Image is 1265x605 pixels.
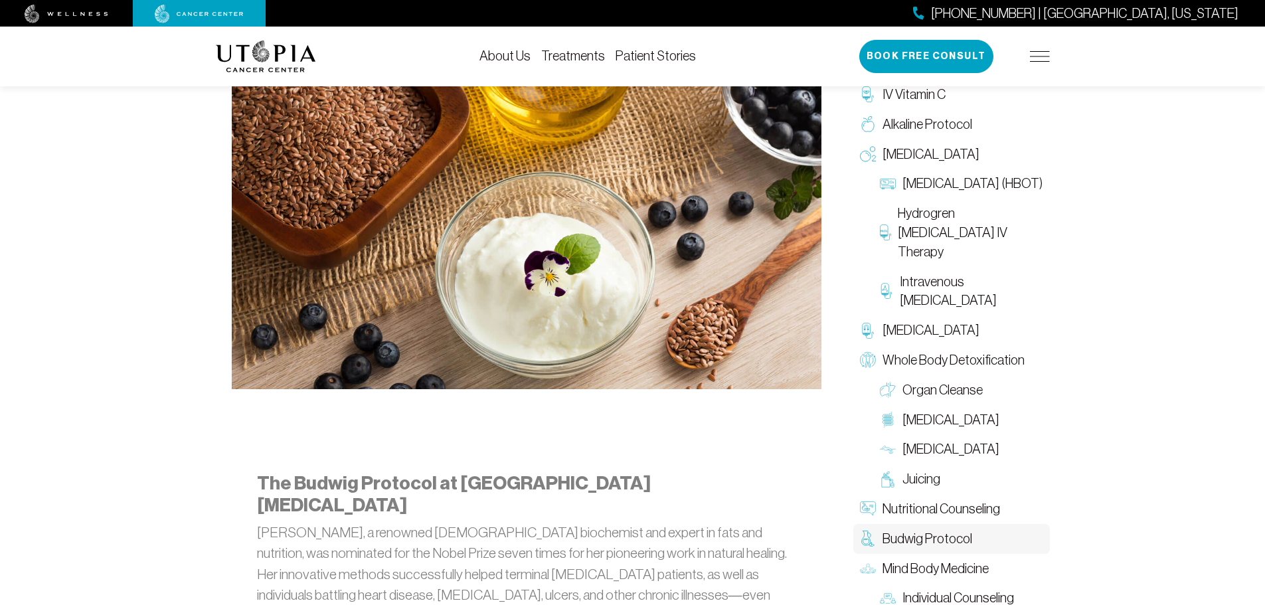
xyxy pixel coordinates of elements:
img: Colon Therapy [880,412,896,428]
span: Hydrogren [MEDICAL_DATA] IV Therapy [898,204,1043,261]
span: Juicing [902,470,940,489]
a: Organ Cleanse [873,375,1050,405]
a: [MEDICAL_DATA] [873,405,1050,435]
strong: The Budwig Protocol at [GEOGRAPHIC_DATA][MEDICAL_DATA] [257,472,651,517]
span: [MEDICAL_DATA] [883,321,979,340]
span: [MEDICAL_DATA] [902,410,999,430]
img: Lymphatic Massage [880,442,896,458]
a: Budwig Protocol [853,524,1050,554]
a: Hydrogren [MEDICAL_DATA] IV Therapy [873,199,1050,266]
img: Intravenous Ozone Therapy [880,283,894,299]
span: Budwig Protocol [883,529,972,549]
a: Alkaline Protocol [853,110,1050,139]
img: Budwig Protocol [232,44,821,389]
span: Whole Body Detoxification [883,351,1025,370]
span: [PHONE_NUMBER] | [GEOGRAPHIC_DATA], [US_STATE] [931,4,1238,23]
a: Mind Body Medicine [853,554,1050,584]
a: [MEDICAL_DATA] [873,434,1050,464]
img: icon-hamburger [1030,51,1050,62]
span: IV Vitamin C [883,85,946,104]
a: [MEDICAL_DATA] [853,139,1050,169]
img: Juicing [880,472,896,487]
span: [MEDICAL_DATA] (HBOT) [902,174,1043,193]
img: Whole Body Detoxification [860,352,876,368]
a: Nutritional Counseling [853,494,1050,524]
img: logo [216,41,316,72]
a: Treatments [541,48,605,63]
img: Oxygen Therapy [860,146,876,162]
img: Hyperbaric Oxygen Therapy (HBOT) [880,176,896,192]
img: Budwig Protocol [860,531,876,547]
span: Mind Body Medicine [883,559,989,578]
a: Patient Stories [616,48,696,63]
a: Intravenous [MEDICAL_DATA] [873,267,1050,316]
img: Hydrogren Peroxide IV Therapy [880,224,891,240]
img: Mind Body Medicine [860,561,876,576]
a: [MEDICAL_DATA] (HBOT) [873,169,1050,199]
span: Intravenous [MEDICAL_DATA] [900,272,1043,311]
img: cancer center [155,5,244,23]
a: [MEDICAL_DATA] [853,315,1050,345]
span: Nutritional Counseling [883,499,1000,519]
a: Juicing [873,464,1050,494]
img: Nutritional Counseling [860,501,876,517]
img: Organ Cleanse [880,382,896,398]
img: Chelation Therapy [860,323,876,339]
a: Whole Body Detoxification [853,345,1050,375]
a: About Us [479,48,531,63]
span: [MEDICAL_DATA] [883,145,979,164]
a: IV Vitamin C [853,80,1050,110]
span: Organ Cleanse [902,381,983,400]
img: Alkaline Protocol [860,116,876,132]
img: IV Vitamin C [860,86,876,102]
a: [PHONE_NUMBER] | [GEOGRAPHIC_DATA], [US_STATE] [913,4,1238,23]
span: Alkaline Protocol [883,115,972,134]
span: [MEDICAL_DATA] [902,440,999,459]
button: Book Free Consult [859,40,993,73]
img: wellness [25,5,108,23]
